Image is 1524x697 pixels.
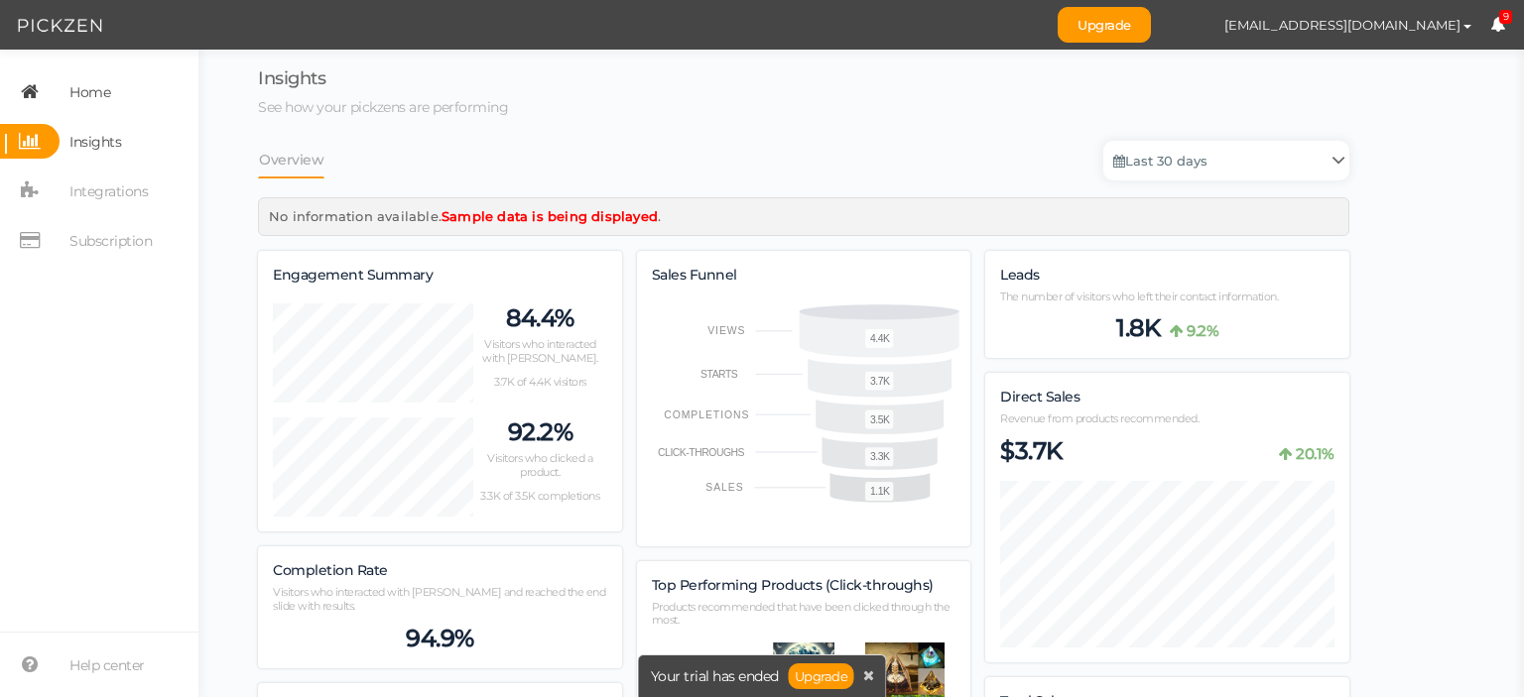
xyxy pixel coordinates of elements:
[1187,321,1218,340] b: 9.2%
[69,649,145,681] span: Help center
[69,225,152,257] span: Subscription
[1000,267,1040,285] label: Leads
[258,141,344,178] li: Overview
[652,576,934,594] span: Top Performing Products (Click-throughs)
[1206,8,1490,42] button: [EMAIL_ADDRESS][DOMAIN_NAME]
[273,266,433,284] span: Engagement Summary
[18,14,102,38] img: Pickzen logo
[1000,436,1063,466] span: $3.7K
[652,600,951,628] span: Products recommended that have been clicked through the most.
[258,98,508,116] span: See how your pickzens are performing
[273,585,605,613] span: Visitors who interacted with [PERSON_NAME] and reached the end slide with results.
[1296,444,1334,463] b: 20.1%
[707,326,745,337] text: VIEWS
[1058,7,1151,43] a: Upgrade
[269,208,442,224] span: No information available.
[473,376,607,390] p: 3.7K of 4.4K visitors
[870,487,890,498] text: 1.1K
[658,208,661,224] span: .
[870,333,890,344] text: 4.4K
[473,417,607,447] p: 92.2%
[789,663,854,689] a: Upgrade
[473,490,607,504] p: 3.3K of 3.5K completions
[473,303,607,333] p: 84.4%
[1224,17,1460,33] span: [EMAIL_ADDRESS][DOMAIN_NAME]
[69,175,148,207] span: Integrations
[664,409,749,420] text: COMPLETIONS
[658,448,745,459] text: CLICK-THROUGHS
[487,451,592,479] span: Visitors who clicked a product.
[273,561,388,579] span: Completion Rate
[1116,313,1160,343] span: 1.8K
[1000,388,1079,406] span: Direct Sales
[1171,8,1206,43] img: abed2553110ebe767a639ae4f8b610cf
[69,76,110,108] span: Home
[258,141,324,178] a: Overview
[870,452,890,463] text: 3.3K
[705,482,743,493] text: SALES
[870,376,890,387] text: 3.7K
[1000,411,1199,425] span: Revenue from products recommended.
[1499,10,1513,25] span: 9
[1103,141,1349,180] a: Last 30 days
[442,208,658,224] b: Sample data is being displayed
[870,414,890,425] text: 3.5K
[700,369,738,380] text: STARTS
[69,126,121,158] span: Insights
[258,67,325,89] span: Insights
[652,266,737,284] span: Sales Funnel
[651,669,779,683] span: Your trial has ended
[482,337,598,365] span: Visitors who interacted with [PERSON_NAME].
[1000,290,1278,303] span: The number of visitors who left their contact information.
[406,624,474,653] span: 94.9%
